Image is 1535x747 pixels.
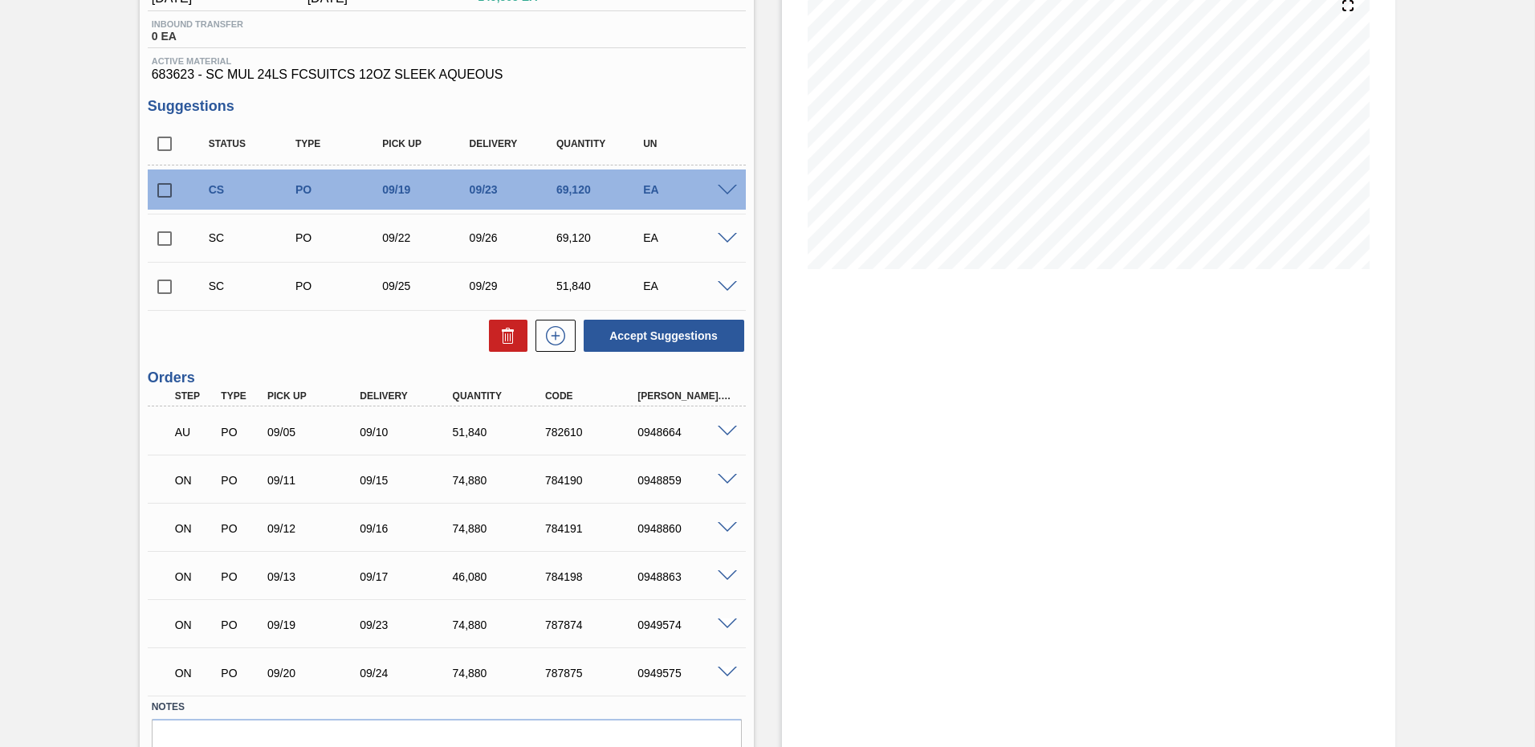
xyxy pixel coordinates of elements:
h3: Suggestions [148,98,746,115]
div: 09/23/2025 [356,618,459,631]
div: 0948859 [633,474,737,487]
div: 51,840 [552,280,649,292]
div: 784190 [541,474,645,487]
p: ON [175,570,215,583]
div: Status [205,138,302,149]
div: Negotiating Order [171,463,219,498]
div: 09/10/2025 [356,426,459,439]
h3: Orders [148,369,746,386]
div: Suggestion Created [205,231,302,244]
div: Purchase order [291,231,389,244]
p: ON [175,618,215,631]
div: 782610 [541,426,645,439]
div: 0948860 [633,522,737,535]
span: Active Material [152,56,742,66]
p: ON [175,667,215,680]
div: Step [171,390,219,402]
div: 0949575 [633,667,737,680]
div: Negotiating Order [171,607,219,643]
div: 09/20/2025 [263,667,367,680]
div: 787874 [541,618,645,631]
div: Type [217,390,265,402]
div: Pick up [378,138,475,149]
div: 74,880 [449,618,552,631]
div: Purchase order [217,522,265,535]
div: 0949574 [633,618,737,631]
p: ON [175,474,215,487]
div: Type [291,138,389,149]
div: Delivery [356,390,459,402]
div: 09/19/2025 [378,183,475,196]
div: Delivery [466,138,563,149]
div: 09/13/2025 [263,570,367,583]
span: Inbound Transfer [152,19,243,29]
div: EA [639,280,736,292]
div: Negotiating Order [171,511,219,546]
div: Code [541,390,645,402]
div: Purchase order [217,426,265,439]
div: 74,880 [449,667,552,680]
div: Delete Suggestions [481,320,527,352]
label: Notes [152,696,742,719]
div: 51,840 [449,426,552,439]
div: New suggestion [527,320,576,352]
div: 09/17/2025 [356,570,459,583]
div: 09/24/2025 [356,667,459,680]
div: Pick up [263,390,367,402]
button: Accept Suggestions [584,320,744,352]
div: [PERSON_NAME]. ID [633,390,737,402]
div: Changed Suggestion [205,183,302,196]
div: Purchase order [217,474,265,487]
div: EA [639,183,736,196]
div: 09/05/2025 [263,426,367,439]
div: 09/23/2025 [466,183,563,196]
span: 683623 - SC MUL 24LS FCSUITCS 12OZ SLEEK AQUEOUS [152,67,742,82]
div: 09/22/2025 [378,231,475,244]
div: Suggestion Created [205,280,302,292]
div: 46,080 [449,570,552,583]
div: 09/29/2025 [466,280,563,292]
div: 0948664 [633,426,737,439]
div: 784198 [541,570,645,583]
div: 09/19/2025 [263,618,367,631]
div: 09/12/2025 [263,522,367,535]
div: 74,880 [449,474,552,487]
div: Purchase order [217,570,265,583]
div: Negotiating Order [171,655,219,691]
div: Purchase order [291,183,389,196]
div: 74,880 [449,522,552,535]
div: 0948863 [633,570,737,583]
div: 09/16/2025 [356,522,459,535]
div: Quantity [552,138,649,149]
div: 09/25/2025 [378,280,475,292]
div: Purchase order [217,667,265,680]
div: 69,120 [552,231,649,244]
div: 69,120 [552,183,649,196]
div: Negotiating Order [171,559,219,594]
p: AU [175,426,215,439]
div: UN [639,138,736,149]
span: 0 EA [152,31,243,43]
div: 09/11/2025 [263,474,367,487]
div: EA [639,231,736,244]
div: Purchase order [217,618,265,631]
div: 784191 [541,522,645,535]
div: Accept Suggestions [576,318,746,353]
div: Quantity [449,390,552,402]
div: Purchase order [291,280,389,292]
div: Awaiting Unload [171,414,219,450]
div: 09/26/2025 [466,231,563,244]
div: 09/15/2025 [356,474,459,487]
p: ON [175,522,215,535]
div: 787875 [541,667,645,680]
